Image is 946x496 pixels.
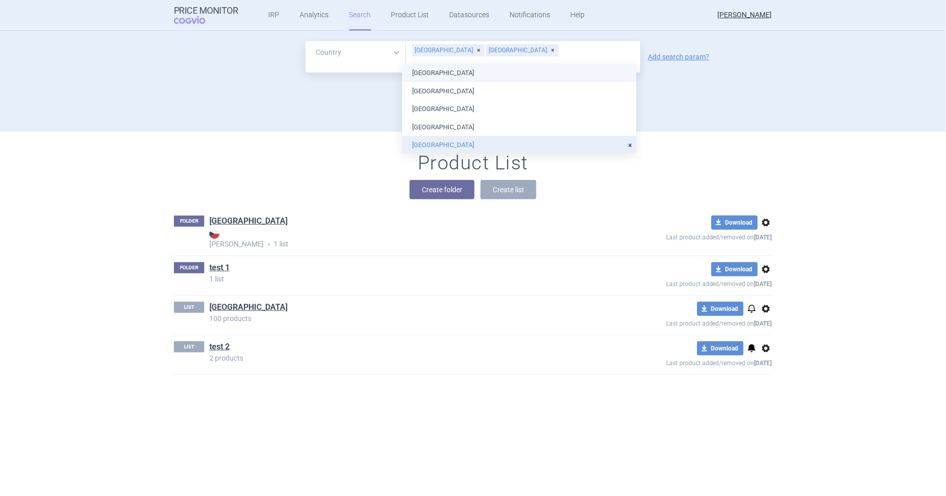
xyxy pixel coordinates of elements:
p: FOLDER [174,216,204,227]
button: Download [711,262,758,276]
p: Last product added/removed on [593,230,772,242]
strong: [PERSON_NAME] [209,229,593,248]
a: test 1 [209,262,230,273]
button: Download [697,302,744,316]
li: [GEOGRAPHIC_DATA] [402,82,636,100]
div: [GEOGRAPHIC_DATA] [486,44,559,56]
a: Price MonitorCOGVIO [174,6,238,25]
a: test 2 [209,341,230,352]
span: COGVIO [174,16,220,24]
h1: Cyprus [209,216,287,229]
p: 1 list [209,229,593,250]
img: CZ [209,229,220,239]
i: • [264,239,274,250]
strong: [DATE] [754,360,772,367]
a: Add search param? [648,53,709,60]
li: [GEOGRAPHIC_DATA] [402,64,636,82]
h1: Product List [418,152,528,175]
button: Download [711,216,758,230]
button: Create folder [410,180,475,199]
button: Create list [481,180,536,199]
li: [GEOGRAPHIC_DATA] [402,100,636,118]
h1: test 1 [209,262,230,275]
strong: Price Monitor [174,6,238,16]
li: [GEOGRAPHIC_DATA] [402,136,636,154]
p: Last product added/removed on [593,316,772,329]
div: [GEOGRAPHIC_DATA] [412,44,485,56]
p: 100 products [209,315,593,322]
p: 2 products [209,355,593,362]
p: LIST [174,341,204,352]
p: 1 list [209,275,593,282]
p: Last product added/removed on [593,356,772,368]
p: FOLDER [174,262,204,273]
li: [GEOGRAPHIC_DATA] [402,118,636,136]
h1: test 2 [209,341,230,355]
strong: [DATE] [754,234,772,241]
button: Download [697,341,744,356]
a: [GEOGRAPHIC_DATA] [209,302,287,313]
p: Last product added/removed on [593,276,772,289]
p: LIST [174,302,204,313]
strong: [DATE] [754,320,772,327]
h1: Cyprus [209,302,287,315]
a: [GEOGRAPHIC_DATA] [209,216,287,227]
strong: [DATE] [754,280,772,288]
